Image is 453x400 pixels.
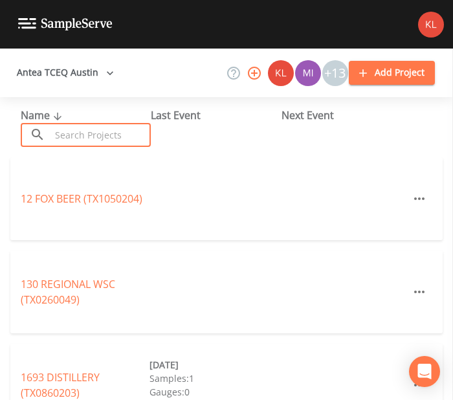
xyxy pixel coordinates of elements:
[12,61,119,85] button: Antea TCEQ Austin
[21,370,100,400] a: 1693 DISTILLERY (TX0860203)
[295,60,321,86] img: a1ea4ff7c53760f38bef77ef7c6649bf
[18,18,113,30] img: logo
[50,123,151,147] input: Search Projects
[268,60,294,86] img: 9c4450d90d3b8045b2e5fa62e4f92659
[21,108,65,122] span: Name
[151,107,281,123] div: Last Event
[409,356,440,387] div: Open Intercom Messenger
[349,61,435,85] button: Add Project
[149,358,278,372] div: [DATE]
[21,277,115,307] a: 130 REGIONAL WSC (TX0260049)
[418,12,444,38] img: 9c4450d90d3b8045b2e5fa62e4f92659
[267,60,294,86] div: Kler Teran
[21,192,142,206] a: 12 FOX BEER (TX1050204)
[294,60,322,86] div: Miriaha Caddie
[322,60,348,86] div: +13
[149,372,278,385] div: Samples: 1
[149,385,278,399] div: Gauges: 0
[282,107,412,123] div: Next Event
